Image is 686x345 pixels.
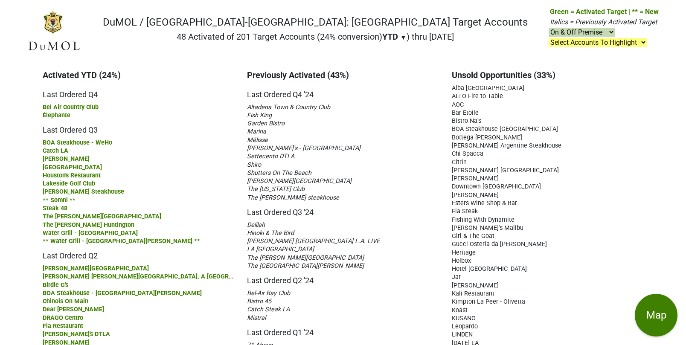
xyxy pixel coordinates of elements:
[247,306,290,313] span: Catch Steak LA
[452,101,464,108] span: AOC
[43,84,234,99] h5: Last Ordered Q4
[247,314,266,322] span: Mistral
[247,186,305,193] span: The [US_STATE] Club
[452,134,522,141] span: Bottega [PERSON_NAME]
[43,205,67,212] span: Steak 48
[635,294,677,336] button: Map
[247,169,311,177] span: Shutters On The Beach
[247,262,364,270] span: The [GEOGRAPHIC_DATA][PERSON_NAME]
[43,290,202,297] span: BOA Steakhouse - [GEOGRAPHIC_DATA][PERSON_NAME]
[452,159,467,166] span: Citrin
[247,104,330,111] span: Altadena Town & Country Club
[452,70,643,80] h3: Unsold Opportunities (33%)
[43,229,138,237] span: Water Grill - [GEOGRAPHIC_DATA]
[43,70,234,80] h3: Activated YTD (24%)
[452,167,559,174] span: [PERSON_NAME] [GEOGRAPHIC_DATA]
[247,298,271,305] span: Bistro 45
[43,180,95,187] span: Lakeside Golf Club
[43,221,134,229] span: The [PERSON_NAME] Huntington
[452,183,541,190] span: Downtown [GEOGRAPHIC_DATA]
[43,322,83,330] span: Fia Restaurant
[452,117,481,125] span: Bistro Na's
[247,112,272,119] span: Fish King
[247,238,380,245] span: [PERSON_NAME] [GEOGRAPHIC_DATA] L.A. LIVE
[43,112,70,119] span: Élephante
[452,93,503,100] span: ALTO Fire to Table
[247,145,360,152] span: [PERSON_NAME]'s - [GEOGRAPHIC_DATA]
[103,32,528,42] h2: 48 Activated of 201 Target Accounts (24% conversion) ) thru [DATE]
[452,282,499,289] span: [PERSON_NAME]
[247,120,285,127] span: Garden Bistro
[452,175,499,182] span: [PERSON_NAME]
[43,306,104,313] span: Dear [PERSON_NAME]
[452,232,494,240] span: Girl & The Goat
[43,213,161,220] span: The [PERSON_NAME][GEOGRAPHIC_DATA]
[247,136,268,144] span: Mélisse
[43,155,90,162] span: [PERSON_NAME]
[247,128,266,135] span: Marina
[247,161,261,168] span: Shiro
[43,104,99,111] span: Bel Air Country Club
[452,331,473,338] span: LINDEN
[43,281,68,289] span: Birdie G's
[452,315,476,322] span: KUSANO
[43,314,83,322] span: DRAGO Centro
[43,172,101,179] span: Houston's Restaurant
[247,70,439,80] h3: Previously Activated (43%)
[43,139,112,146] span: BOA Steakhouse - WeHo
[247,153,294,160] span: Settecento DTLA
[247,84,439,99] h5: Last Ordered Q4 '24
[452,216,514,223] span: Fishing With Dynamite
[452,109,479,116] span: Bar Etoile
[103,16,528,29] h1: DuMOL / [GEOGRAPHIC_DATA]-[GEOGRAPHIC_DATA]: [GEOGRAPHIC_DATA] Target Accounts
[452,150,483,157] span: Chi Spacca
[247,322,439,337] h5: Last Ordered Q1 '24
[400,34,407,41] span: ▼
[247,290,290,297] span: Bel-Air Bay Club
[452,298,525,305] span: Kimpton La Peer - Olivetta
[452,257,471,264] span: Holbox
[247,246,314,253] span: LA [GEOGRAPHIC_DATA]
[452,290,494,297] span: Kali Restaurant
[43,272,266,280] span: [PERSON_NAME] [PERSON_NAME][GEOGRAPHIC_DATA], A [GEOGRAPHIC_DATA]
[43,119,234,135] h5: Last Ordered Q3
[550,18,657,26] span: Italics = Previously Activated Target
[452,191,499,199] span: [PERSON_NAME]
[452,125,558,133] span: BOA Steakhouse [GEOGRAPHIC_DATA]
[247,221,265,229] span: Delilah
[43,245,234,261] h5: Last Ordered Q2
[452,241,547,248] span: Gucci Osteria da [PERSON_NAME]
[43,265,149,272] span: [PERSON_NAME][GEOGRAPHIC_DATA]
[27,10,81,52] img: DuMOL
[43,147,68,154] span: Catch LA
[452,224,523,232] span: [PERSON_NAME]'s Malibu
[43,298,88,305] span: Chinois On Main
[452,200,517,207] span: Esters Wine Shop & Bar
[382,32,398,42] span: YTD
[43,164,102,171] span: [GEOGRAPHIC_DATA]
[247,270,439,285] h5: Last Ordered Q2 '24
[452,208,478,215] span: Fia Steak
[247,194,339,201] span: The [PERSON_NAME] steakhouse
[43,238,200,245] span: ** Water Grill - [GEOGRAPHIC_DATA][PERSON_NAME] **
[452,84,524,92] span: Alba [GEOGRAPHIC_DATA]
[247,229,294,237] span: Hinoki & The Bird
[43,188,124,195] span: [PERSON_NAME] Steakhouse
[452,142,561,149] span: [PERSON_NAME] Argentine Steakhouse
[452,249,476,256] span: Heritage
[247,254,364,261] span: The [PERSON_NAME][GEOGRAPHIC_DATA]
[43,331,110,338] span: [PERSON_NAME]'s DTLA
[550,8,659,16] span: Green = Activated Target | ** = New
[452,323,478,330] span: Leopardo
[452,273,461,281] span: Jar
[452,265,527,273] span: Hotel [GEOGRAPHIC_DATA]
[247,177,352,185] span: [PERSON_NAME][GEOGRAPHIC_DATA]
[452,307,468,314] span: Koast
[247,201,439,217] h5: Last Ordered Q3 '24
